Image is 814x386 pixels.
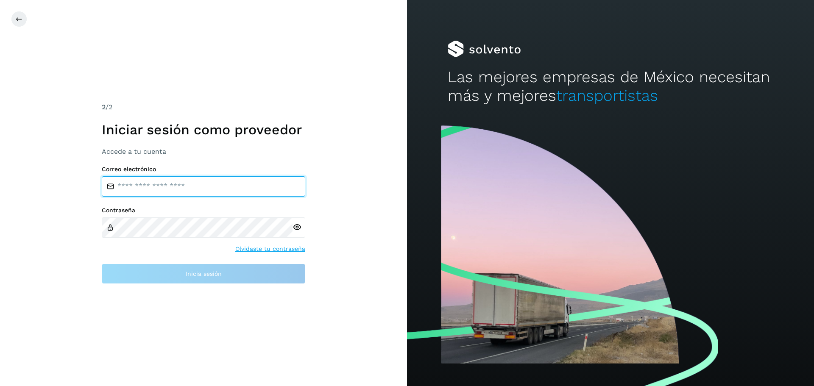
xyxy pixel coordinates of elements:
[448,68,773,106] h2: Las mejores empresas de México necesitan más y mejores
[235,244,305,253] a: Olvidaste tu contraseña
[186,271,222,277] span: Inicia sesión
[102,147,305,156] h3: Accede a tu cuenta
[102,122,305,138] h1: Iniciar sesión como proveedor
[102,102,305,112] div: /2
[102,103,106,111] span: 2
[102,166,305,173] label: Correo electrónico
[556,86,658,105] span: transportistas
[102,264,305,284] button: Inicia sesión
[102,207,305,214] label: Contraseña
